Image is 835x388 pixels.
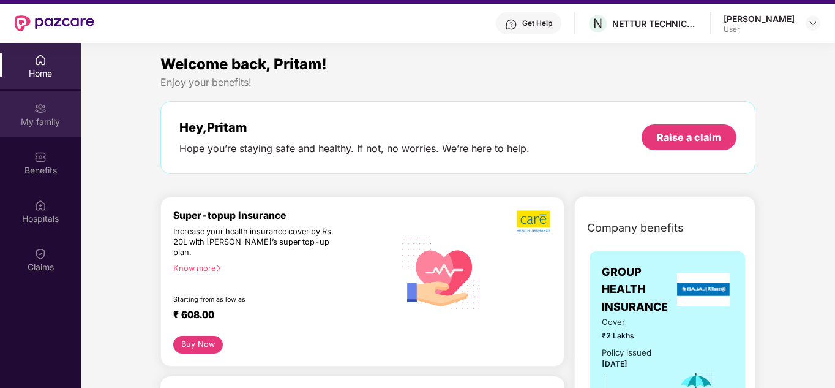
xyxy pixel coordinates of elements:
[34,151,47,163] img: svg+xml;base64,PHN2ZyBpZD0iQmVuZWZpdHMiIHhtbG5zPSJodHRwOi8vd3d3LnczLm9yZy8yMDAwL3N2ZyIgd2lkdGg9Ij...
[160,76,755,89] div: Enjoy your benefits!
[173,264,387,272] div: Know more
[15,15,94,31] img: New Pazcare Logo
[587,219,684,237] span: Company benefits
[173,295,342,304] div: Starting from as low as
[612,18,698,29] div: NETTUR TECHNICAL TRAINING FOUNDATION
[160,55,327,73] span: Welcome back, Pritam!
[724,25,795,34] div: User
[602,316,659,329] span: Cover
[522,18,552,28] div: Get Help
[34,248,47,260] img: svg+xml;base64,PHN2ZyBpZD0iQ2xhaW0iIHhtbG5zPSJodHRwOi8vd3d3LnczLm9yZy8yMDAwL3N2ZyIgd2lkdGg9IjIwIi...
[179,120,530,135] div: Hey, Pritam
[173,309,382,324] div: ₹ 608.00
[179,142,530,155] div: Hope you’re staying safe and healthy. If not, no worries. We’re here to help.
[215,265,222,272] span: right
[34,102,47,115] img: svg+xml;base64,PHN2ZyB3aWR0aD0iMjAiIGhlaWdodD0iMjAiIHZpZXdCb3g9IjAgMCAyMCAyMCIgZmlsbD0ibm9uZSIgeG...
[173,210,394,221] div: Super-topup Insurance
[602,264,674,316] span: GROUP HEALTH INSURANCE
[173,336,223,354] button: Buy Now
[394,224,489,321] img: svg+xml;base64,PHN2ZyB4bWxucz0iaHR0cDovL3d3dy53My5vcmcvMjAwMC9zdmciIHhtbG5zOnhsaW5rPSJodHRwOi8vd3...
[602,346,651,359] div: Policy issued
[505,18,517,31] img: svg+xml;base64,PHN2ZyBpZD0iSGVscC0zMngzMiIgeG1sbnM9Imh0dHA6Ly93d3cudzMub3JnLzIwMDAvc3ZnIiB3aWR0aD...
[173,227,341,258] div: Increase your health insurance cover by Rs. 20L with [PERSON_NAME]’s super top-up plan.
[593,16,602,31] span: N
[677,273,730,306] img: insurerLogo
[724,13,795,25] div: [PERSON_NAME]
[34,199,47,211] img: svg+xml;base64,PHN2ZyBpZD0iSG9zcGl0YWxzIiB4bWxucz0iaHR0cDovL3d3dy53My5vcmcvMjAwMC9zdmciIHdpZHRoPS...
[808,18,818,28] img: svg+xml;base64,PHN2ZyBpZD0iRHJvcGRvd24tMzJ4MzIiIHhtbG5zPSJodHRwOi8vd3d3LnczLm9yZy8yMDAwL3N2ZyIgd2...
[517,210,552,233] img: b5dec4f62d2307b9de63beb79f102df3.png
[657,131,721,144] div: Raise a claim
[34,54,47,66] img: svg+xml;base64,PHN2ZyBpZD0iSG9tZSIgeG1sbnM9Imh0dHA6Ly93d3cudzMub3JnLzIwMDAvc3ZnIiB3aWR0aD0iMjAiIG...
[602,330,659,341] span: ₹2 Lakhs
[602,359,627,368] span: [DATE]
